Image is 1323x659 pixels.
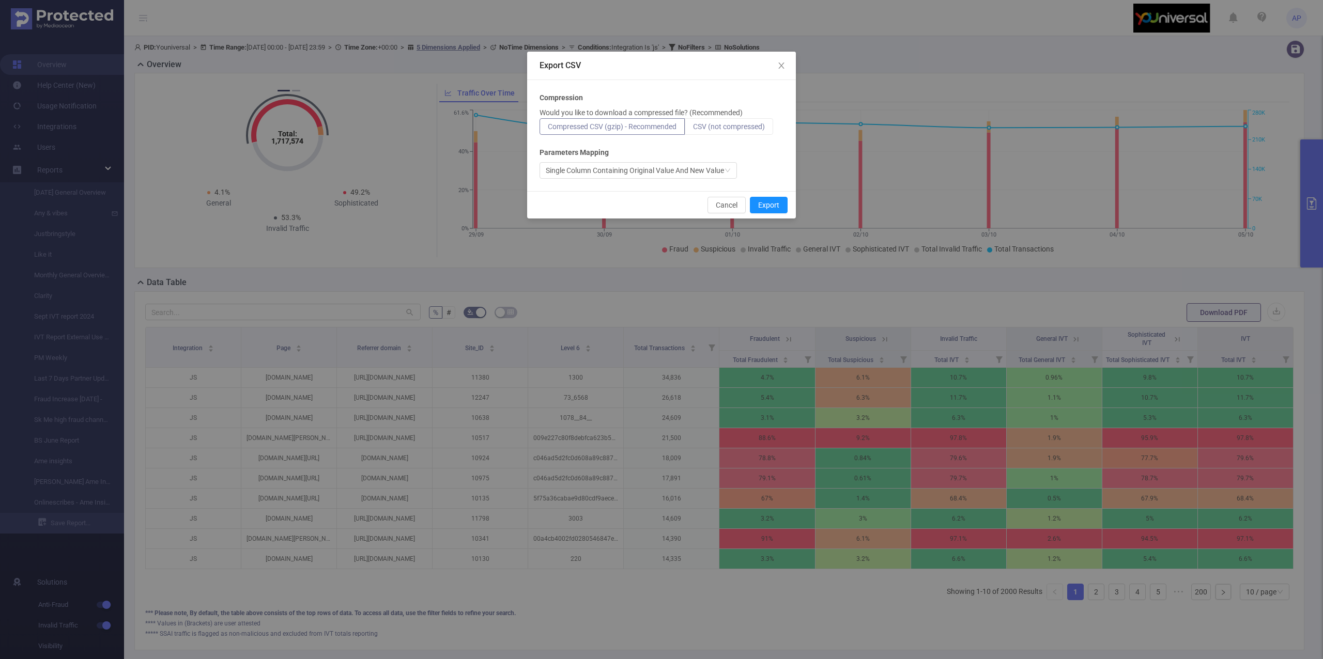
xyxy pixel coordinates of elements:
[707,197,746,213] button: Cancel
[540,60,783,71] div: Export CSV
[777,61,786,70] i: icon: close
[725,167,731,175] i: icon: down
[540,147,609,158] b: Parameters Mapping
[546,163,724,178] div: Single Column Containing Original Value And New Value
[540,92,583,103] b: Compression
[540,107,743,118] p: Would you like to download a compressed file? (Recommended)
[548,122,676,131] span: Compressed CSV (gzip) - Recommended
[693,122,765,131] span: CSV (not compressed)
[750,197,788,213] button: Export
[767,52,796,81] button: Close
